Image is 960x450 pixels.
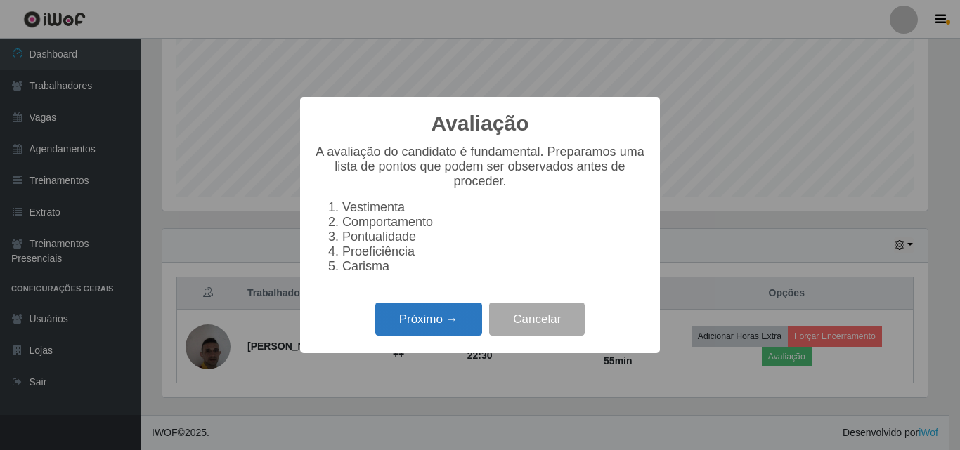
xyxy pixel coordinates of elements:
[342,200,646,215] li: Vestimenta
[432,111,529,136] h2: Avaliação
[342,259,646,274] li: Carisma
[314,145,646,189] p: A avaliação do candidato é fundamental. Preparamos uma lista de pontos que podem ser observados a...
[375,303,482,336] button: Próximo →
[342,215,646,230] li: Comportamento
[342,244,646,259] li: Proeficiência
[342,230,646,244] li: Pontualidade
[489,303,585,336] button: Cancelar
